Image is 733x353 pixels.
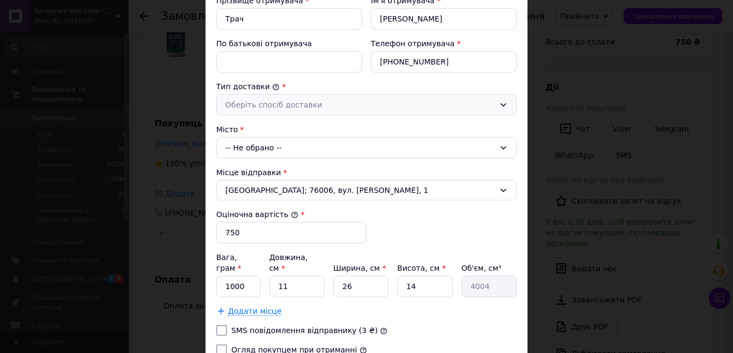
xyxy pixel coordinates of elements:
[216,210,298,219] label: Оціночна вартість
[216,137,517,159] div: -- Не обрано --
[216,253,241,272] label: Вага, грам
[225,185,495,196] span: [GEOGRAPHIC_DATA]; 76006, вул. [PERSON_NAME], 1
[371,51,517,73] input: +380
[333,264,386,272] label: Ширина, см
[216,39,312,48] label: По батькові отримувача
[228,307,282,316] span: Додати місце
[216,167,517,178] div: Місце відправки
[397,264,445,272] label: Висота, см
[216,124,517,135] div: Місто
[216,81,517,92] div: Тип доставки
[231,326,378,335] label: SMS повідомлення відправнику (3 ₴)
[225,99,495,111] div: Оберіть спосіб доставки
[371,39,455,48] label: Телефон отримувача
[461,263,517,273] div: Об'єм, см³
[269,253,308,272] label: Довжина, см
